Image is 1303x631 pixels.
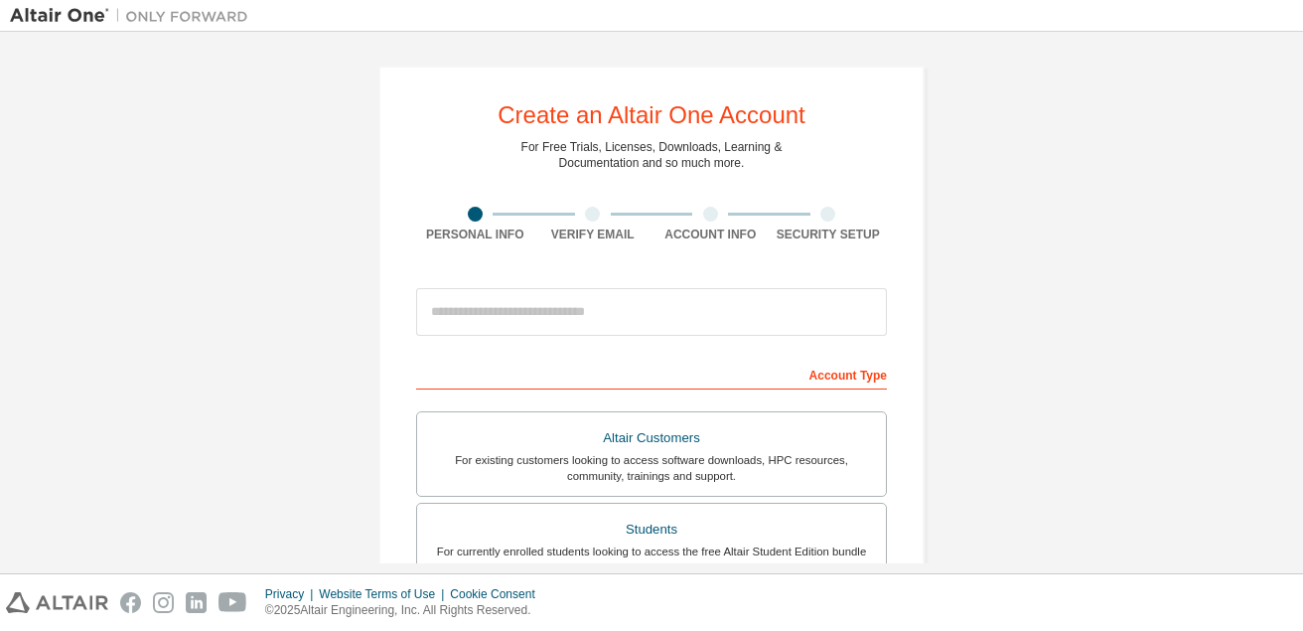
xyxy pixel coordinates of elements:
div: Account Type [416,358,887,390]
div: For existing customers looking to access software downloads, HPC resources, community, trainings ... [429,452,874,484]
div: For currently enrolled students looking to access the free Altair Student Edition bundle and all ... [429,544,874,575]
img: altair_logo.svg [6,592,108,613]
div: Personal Info [416,227,534,242]
div: For Free Trials, Licenses, Downloads, Learning & Documentation and so much more. [521,139,783,171]
div: Cookie Consent [450,586,546,602]
img: youtube.svg [218,592,247,613]
div: Account Info [651,227,770,242]
div: Altair Customers [429,424,874,452]
img: linkedin.svg [186,592,207,613]
p: © 2025 Altair Engineering, Inc. All Rights Reserved. [265,602,547,619]
div: Privacy [265,586,319,602]
img: Altair One [10,6,258,26]
img: instagram.svg [153,592,174,613]
img: facebook.svg [120,592,141,613]
div: Students [429,516,874,544]
div: Website Terms of Use [319,586,450,602]
div: Security Setup [770,227,888,242]
div: Create an Altair One Account [498,103,805,127]
div: Verify Email [534,227,652,242]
